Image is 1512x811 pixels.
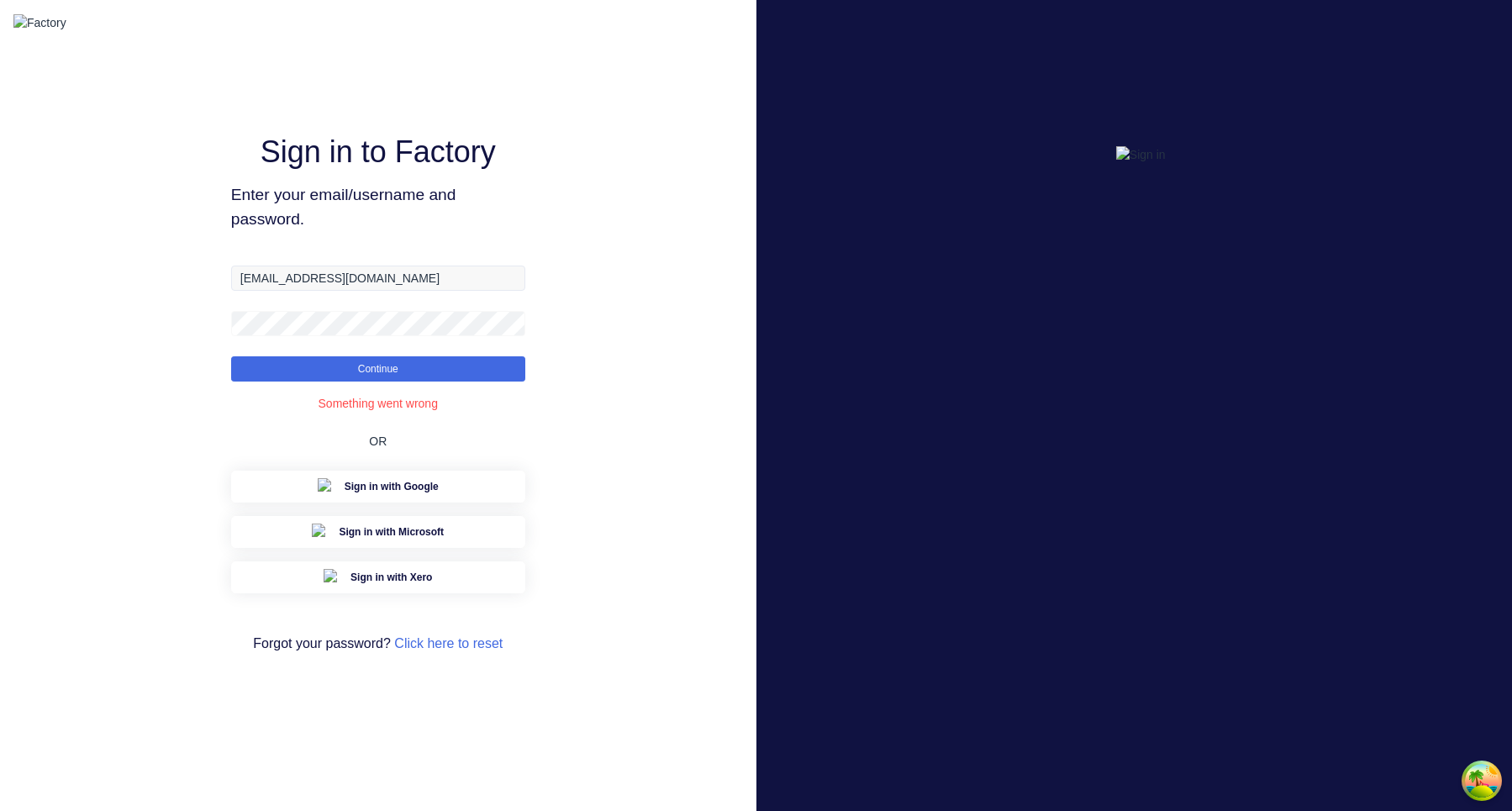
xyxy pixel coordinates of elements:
[231,183,525,232] span: Enter your email/username and password.
[261,134,496,170] h1: Sign in to Factory
[13,14,66,32] img: Factory
[253,634,503,654] span: Forgot your password?
[231,471,525,503] button: Google Sign inSign in with Google
[319,395,438,413] div: Something went wrong
[394,636,503,650] a: Click here to reset
[369,413,387,471] div: OR
[231,356,525,382] button: Continue
[318,478,335,495] img: Google Sign in
[231,516,525,548] button: Microsoft Sign inSign in with Microsoft
[350,570,432,585] span: Sign in with Xero
[339,524,444,540] span: Sign in with Microsoft
[345,479,439,494] span: Sign in with Google
[312,524,329,540] img: Microsoft Sign in
[231,266,525,291] input: Email/Username
[324,569,340,586] img: Xero Sign in
[1116,146,1166,164] img: Sign in
[1465,764,1499,798] button: Open Tanstack query devtools
[231,561,525,593] button: Xero Sign inSign in with Xero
